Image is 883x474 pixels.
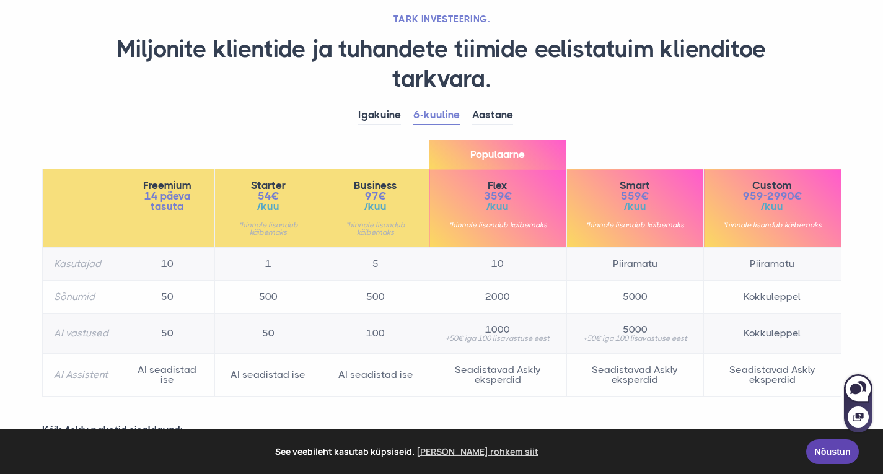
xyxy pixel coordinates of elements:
[715,221,829,229] small: *hinnale lisandub käibemaks
[843,372,874,434] iframe: Askly chat
[429,354,566,397] td: Seadistavad Askly eksperdid
[441,325,555,335] span: 1000
[333,180,418,191] span: Business
[715,180,829,191] span: Custom
[441,201,555,212] span: /kuu
[42,35,841,94] h1: Miljonite klientide ja tuhandete tiimide eelistatuim klienditoe tarkvara.
[413,106,460,125] a: 6-kuuline
[322,354,429,397] td: AI seadistad ise
[415,442,540,461] a: learn more about cookies
[214,354,322,397] td: AI seadistad ise
[472,106,513,125] a: Aastane
[42,13,841,25] h2: TARK INVESTEERING.
[42,424,183,436] strong: Kõik Askly paketid sisaldavad:
[322,314,429,354] td: 100
[704,281,841,314] td: Kokkuleppel
[429,281,566,314] td: 2000
[441,335,555,342] small: +50€ iga 100 lisavastuse eest
[322,281,429,314] td: 500
[578,335,692,342] small: +50€ iga 100 lisavastuse eest
[226,201,310,212] span: /kuu
[333,201,418,212] span: /kuu
[322,248,429,281] td: 5
[578,180,692,191] span: Smart
[441,221,555,229] small: *hinnale lisandub käibemaks
[42,281,120,314] th: Sõnumid
[226,180,310,191] span: Starter
[333,221,418,236] small: *hinnale lisandub käibemaks
[120,314,214,354] td: 50
[578,221,692,229] small: *hinnale lisandub käibemaks
[578,191,692,201] span: 559€
[715,191,829,201] span: 959-2990€
[120,248,214,281] td: 10
[566,354,703,397] td: Seadistavad Askly eksperdid
[429,248,566,281] td: 10
[214,281,322,314] td: 500
[131,180,203,191] span: Freemium
[715,328,829,338] span: Kokkuleppel
[131,191,203,212] span: 14 päeva tasuta
[214,314,322,354] td: 50
[120,281,214,314] td: 50
[42,314,120,354] th: AI vastused
[704,248,841,281] td: Piiramatu
[441,180,555,191] span: Flex
[18,442,797,461] span: See veebileht kasutab küpsiseid.
[566,248,703,281] td: Piiramatu
[441,191,555,201] span: 359€
[578,325,692,335] span: 5000
[566,281,703,314] td: 5000
[429,140,566,169] span: Populaarne
[715,201,829,212] span: /kuu
[578,201,692,212] span: /kuu
[704,354,841,397] td: Seadistavad Askly eksperdid
[226,221,310,236] small: *hinnale lisandub käibemaks
[120,354,214,397] td: AI seadistad ise
[333,191,418,201] span: 97€
[358,106,401,125] a: Igakuine
[214,248,322,281] td: 1
[226,191,310,201] span: 54€
[42,354,120,397] th: AI Assistent
[42,248,120,281] th: Kasutajad
[806,439,859,464] a: Nõustun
